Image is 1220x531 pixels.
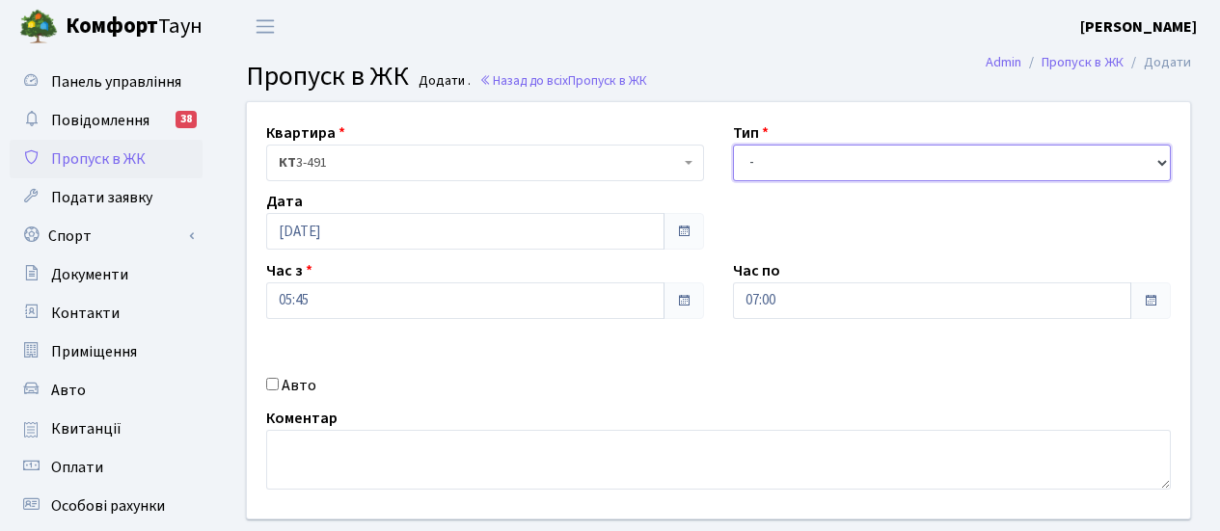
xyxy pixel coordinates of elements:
[266,259,312,282] label: Час з
[51,110,149,131] span: Повідомлення
[19,8,58,46] img: logo.png
[51,495,165,517] span: Особові рахунки
[246,57,409,95] span: Пропуск в ЖК
[986,52,1021,72] a: Admin
[51,187,152,208] span: Подати заявку
[10,294,203,332] a: Контакти
[10,178,203,217] a: Подати заявку
[266,407,338,430] label: Коментар
[51,71,181,93] span: Панель управління
[66,11,203,43] span: Таун
[10,140,203,178] a: Пропуск в ЖК
[10,487,203,525] a: Особові рахунки
[10,371,203,410] a: Авто
[51,264,128,285] span: Документи
[241,11,289,42] button: Переключити навігацію
[1080,15,1197,39] a: [PERSON_NAME]
[266,121,345,145] label: Квартира
[266,190,303,213] label: Дата
[282,374,316,397] label: Авто
[51,418,122,439] span: Квитанції
[51,303,120,324] span: Контакти
[733,259,780,282] label: Час по
[957,42,1220,83] nav: breadcrumb
[10,63,203,101] a: Панель управління
[176,111,197,128] div: 38
[51,341,137,362] span: Приміщення
[279,153,680,173] span: <b>КТ</b>&nbsp;&nbsp;&nbsp;&nbsp;3-491
[10,217,203,255] a: Спорт
[279,153,296,173] b: КТ
[1042,52,1124,72] a: Пропуск в ЖК
[10,101,203,140] a: Повідомлення38
[10,448,203,487] a: Оплати
[479,71,647,90] a: Назад до всіхПропуск в ЖК
[51,380,86,401] span: Авто
[10,332,203,371] a: Приміщення
[266,145,704,181] span: <b>КТ</b>&nbsp;&nbsp;&nbsp;&nbsp;3-491
[51,457,103,478] span: Оплати
[733,121,769,145] label: Тип
[51,148,146,170] span: Пропуск в ЖК
[1080,16,1197,38] b: [PERSON_NAME]
[66,11,158,41] b: Комфорт
[415,73,471,90] small: Додати .
[10,255,203,294] a: Документи
[1124,52,1191,73] li: Додати
[568,71,647,90] span: Пропуск в ЖК
[10,410,203,448] a: Квитанції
